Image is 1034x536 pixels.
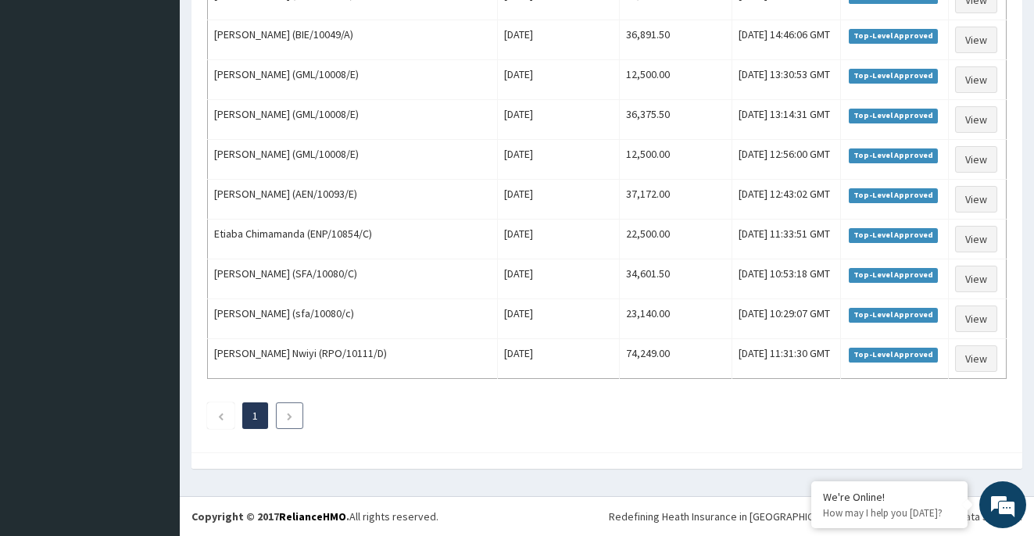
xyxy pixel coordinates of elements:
[732,220,840,259] td: [DATE] 11:33:51 GMT
[955,226,997,252] a: View
[286,409,293,423] a: Next page
[217,409,224,423] a: Previous page
[498,100,620,140] td: [DATE]
[849,109,939,123] span: Top-Level Approved
[955,306,997,332] a: View
[208,100,498,140] td: [PERSON_NAME] (GML/10008/E)
[732,20,840,60] td: [DATE] 14:46:06 GMT
[208,20,498,60] td: [PERSON_NAME] (BIE/10049/A)
[955,146,997,173] a: View
[208,180,498,220] td: [PERSON_NAME] (AEN/10093/E)
[849,308,939,322] span: Top-Level Approved
[732,60,840,100] td: [DATE] 13:30:53 GMT
[208,339,498,379] td: [PERSON_NAME] Nwiyi (RPO/10111/D)
[732,299,840,339] td: [DATE] 10:29:07 GMT
[619,259,732,299] td: 34,601.50
[619,140,732,180] td: 12,500.00
[955,27,997,53] a: View
[619,220,732,259] td: 22,500.00
[955,345,997,372] a: View
[8,364,298,419] textarea: Type your message and hit 'Enter'
[823,506,956,520] p: How may I help you today?
[609,509,1022,524] div: Redefining Heath Insurance in [GEOGRAPHIC_DATA] using Telemedicine and Data Science!
[849,228,939,242] span: Top-Level Approved
[619,299,732,339] td: 23,140.00
[498,140,620,180] td: [DATE]
[498,299,620,339] td: [DATE]
[955,266,997,292] a: View
[29,78,63,117] img: d_794563401_company_1708531726252_794563401
[849,348,939,362] span: Top-Level Approved
[619,60,732,100] td: 12,500.00
[256,8,294,45] div: Minimize live chat window
[498,180,620,220] td: [DATE]
[955,66,997,93] a: View
[81,88,263,108] div: Chat with us now
[732,100,840,140] td: [DATE] 13:14:31 GMT
[732,339,840,379] td: [DATE] 11:31:30 GMT
[849,188,939,202] span: Top-Level Approved
[849,148,939,163] span: Top-Level Approved
[498,20,620,60] td: [DATE]
[498,259,620,299] td: [DATE]
[619,20,732,60] td: 36,891.50
[252,409,258,423] a: Page 1 is your current page
[823,490,956,504] div: We're Online!
[732,180,840,220] td: [DATE] 12:43:02 GMT
[619,100,732,140] td: 36,375.50
[619,180,732,220] td: 37,172.00
[732,140,840,180] td: [DATE] 12:56:00 GMT
[619,339,732,379] td: 74,249.00
[208,299,498,339] td: [PERSON_NAME] (sfa/10080/c)
[849,69,939,83] span: Top-Level Approved
[191,509,349,523] strong: Copyright © 2017 .
[849,29,939,43] span: Top-Level Approved
[955,106,997,133] a: View
[849,268,939,282] span: Top-Level Approved
[208,259,498,299] td: [PERSON_NAME] (SFA/10080/C)
[208,220,498,259] td: Etiaba Chimamanda (ENP/10854/C)
[955,186,997,213] a: View
[498,339,620,379] td: [DATE]
[180,496,1034,536] footer: All rights reserved.
[208,60,498,100] td: [PERSON_NAME] (GML/10008/E)
[498,220,620,259] td: [DATE]
[279,509,346,523] a: RelianceHMO
[91,166,216,323] span: We're online!
[732,259,840,299] td: [DATE] 10:53:18 GMT
[208,140,498,180] td: [PERSON_NAME] (GML/10008/E)
[498,60,620,100] td: [DATE]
